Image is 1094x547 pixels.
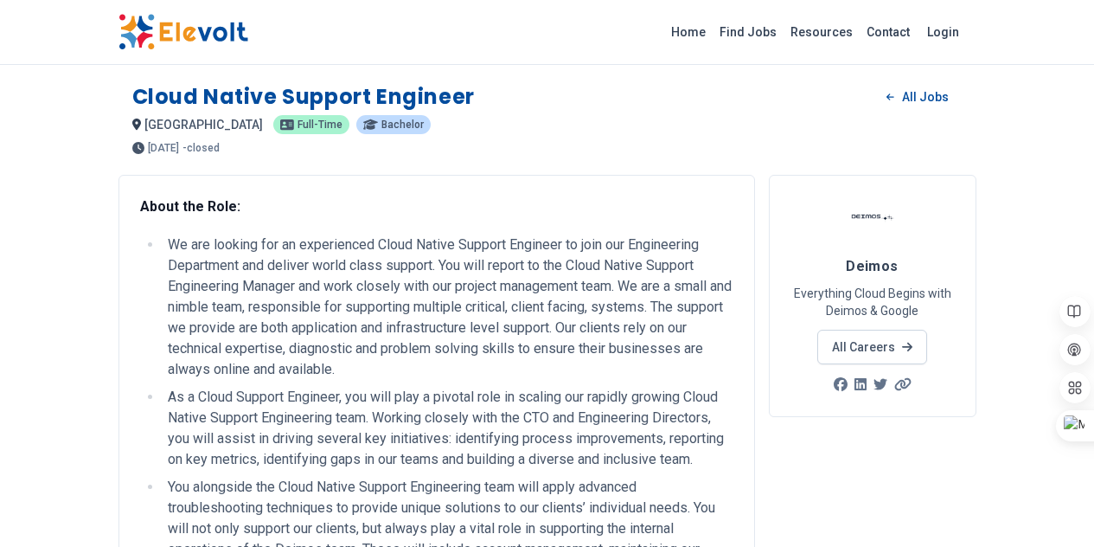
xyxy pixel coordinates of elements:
img: Deimos [851,196,894,240]
h1: Cloud Native Support Engineer [132,83,475,111]
a: Home [664,18,713,46]
li: As a Cloud Support Engineer, you will play a pivotal role in scaling our rapidly growing Cloud Na... [163,387,733,470]
span: [DATE] [148,143,179,153]
img: Elevolt [118,14,248,50]
span: bachelor [381,119,424,130]
li: We are looking for an experienced Cloud Native Support Engineer to join our Engineering Departmen... [163,235,733,380]
a: All Careers [817,330,927,364]
p: Everything Cloud Begins with Deimos & Google [790,285,955,319]
strong: About the Role: [140,198,240,215]
span: full-time [297,119,342,130]
a: Find Jobs [713,18,784,46]
a: Contact [860,18,917,46]
span: Deimos [846,258,899,274]
a: Login [917,15,969,49]
p: - closed [182,143,220,153]
a: All Jobs [873,84,962,110]
a: Resources [784,18,860,46]
span: [GEOGRAPHIC_DATA] [144,118,263,132]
